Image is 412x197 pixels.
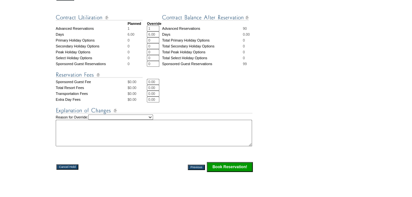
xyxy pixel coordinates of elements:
td: Transportation Fees [56,91,128,97]
input: Previous [188,165,205,170]
td: Days [162,31,243,37]
span: 99 [243,62,247,66]
input: Click this button to finalize your reservation. [207,162,253,172]
span: 6.00 [128,32,134,36]
span: 0.00 [243,32,250,36]
span: 0 [128,56,129,60]
td: Primary Holiday Options [56,37,128,43]
input: Cancel Hold [56,164,78,170]
td: Peak Holiday Options [56,49,128,55]
span: 90 [243,27,247,30]
td: Extra Day Fees [56,97,128,102]
td: Sponsored Guest Reservations [162,61,243,67]
img: Contract Utilization [56,13,143,22]
span: 1 [128,27,129,30]
td: Total Secondary Holiday Options [162,43,243,49]
span: 0 [128,50,129,54]
td: Sponsored Guest Reservations [56,61,128,67]
td: $ [128,79,147,85]
td: Days [56,31,128,37]
span: 0.00 [129,80,136,84]
td: Total Resort Fees [56,85,128,91]
td: Total Primary Holiday Options [162,37,243,43]
span: 0 [243,56,245,60]
span: 0 [128,38,129,42]
span: 0.00 [129,98,136,101]
td: Advanced Reservations [56,26,128,31]
strong: Planned [128,22,141,26]
td: Total Peak Holiday Options [162,49,243,55]
td: Secondary Holiday Options [56,43,128,49]
img: Contract Balance After Reservation [162,13,249,22]
img: Explanation of Changes [56,106,252,115]
img: Reservation Fees [56,71,143,79]
td: Reason for Override: [56,115,253,146]
td: Sponsored Guest Fee [56,79,128,85]
td: Select Holiday Options [56,55,128,61]
span: 0 [243,44,245,48]
td: $ [128,85,147,91]
strong: Override [147,22,161,26]
span: 0 [128,44,129,48]
td: Total Select Holiday Options [162,55,243,61]
span: 0.00 [129,86,136,90]
td: $ [128,97,147,102]
span: 0.00 [129,92,136,96]
td: $ [128,91,147,97]
td: Advanced Reservations [162,26,243,31]
span: 0 [243,50,245,54]
span: 0 [128,62,129,66]
span: 0 [243,38,245,42]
